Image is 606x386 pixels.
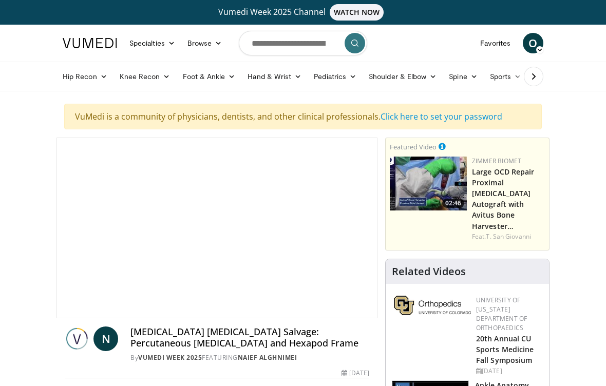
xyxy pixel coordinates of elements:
a: O [523,33,543,53]
a: Vumedi Week 2025 ChannelWATCH NOW [56,4,550,21]
a: Hand & Wrist [241,66,308,87]
img: 355603a8-37da-49b6-856f-e00d7e9307d3.png.150x105_q85_autocrop_double_scale_upscale_version-0.2.png [394,296,471,315]
a: Pediatrics [308,66,363,87]
span: WATCH NOW [330,4,384,21]
a: Foot & Ankle [177,66,242,87]
img: VuMedi Logo [63,38,117,48]
a: 02:46 [390,157,467,210]
a: Zimmer Biomet [472,157,521,165]
a: Sports [484,66,528,87]
div: VuMedi is a community of physicians, dentists, and other clinical professionals. [64,104,542,129]
div: Feat. [472,232,545,241]
a: Spine [443,66,483,87]
a: Click here to set your password [381,111,502,122]
a: 20th Annual CU Sports Medicine Fall Symposium [476,334,534,365]
img: a4fc9e3b-29e5-479a-a4d0-450a2184c01c.150x105_q85_crop-smart_upscale.jpg [390,157,467,210]
a: Specialties [123,33,181,53]
h4: Related Videos [392,265,466,278]
h4: [MEDICAL_DATA] [MEDICAL_DATA] Salvage: Percutaneous [MEDICAL_DATA] and Hexapod Frame [130,326,369,349]
img: Vumedi Week 2025 [65,326,89,351]
a: Large OCD Repair Proximal [MEDICAL_DATA] Autograft with Avitus Bone Harvester… [472,167,535,231]
a: Hip Recon [56,66,113,87]
a: Knee Recon [113,66,177,87]
a: N [93,326,118,351]
a: Shoulder & Elbow [363,66,443,87]
span: 02:46 [442,199,464,208]
a: Favorites [474,33,517,53]
div: [DATE] [476,366,541,376]
a: University of [US_STATE] Department of Orthopaedics [476,296,527,332]
a: Vumedi Week 2025 [138,353,202,362]
input: Search topics, interventions [239,31,367,55]
a: Naief Alghnimei [238,353,297,362]
a: T. San Giovanni [486,232,531,241]
div: By FEATURING [130,353,369,362]
div: [DATE] [342,369,369,378]
a: Browse [181,33,229,53]
video-js: Video Player [57,138,377,318]
small: Featured Video [390,142,437,151]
